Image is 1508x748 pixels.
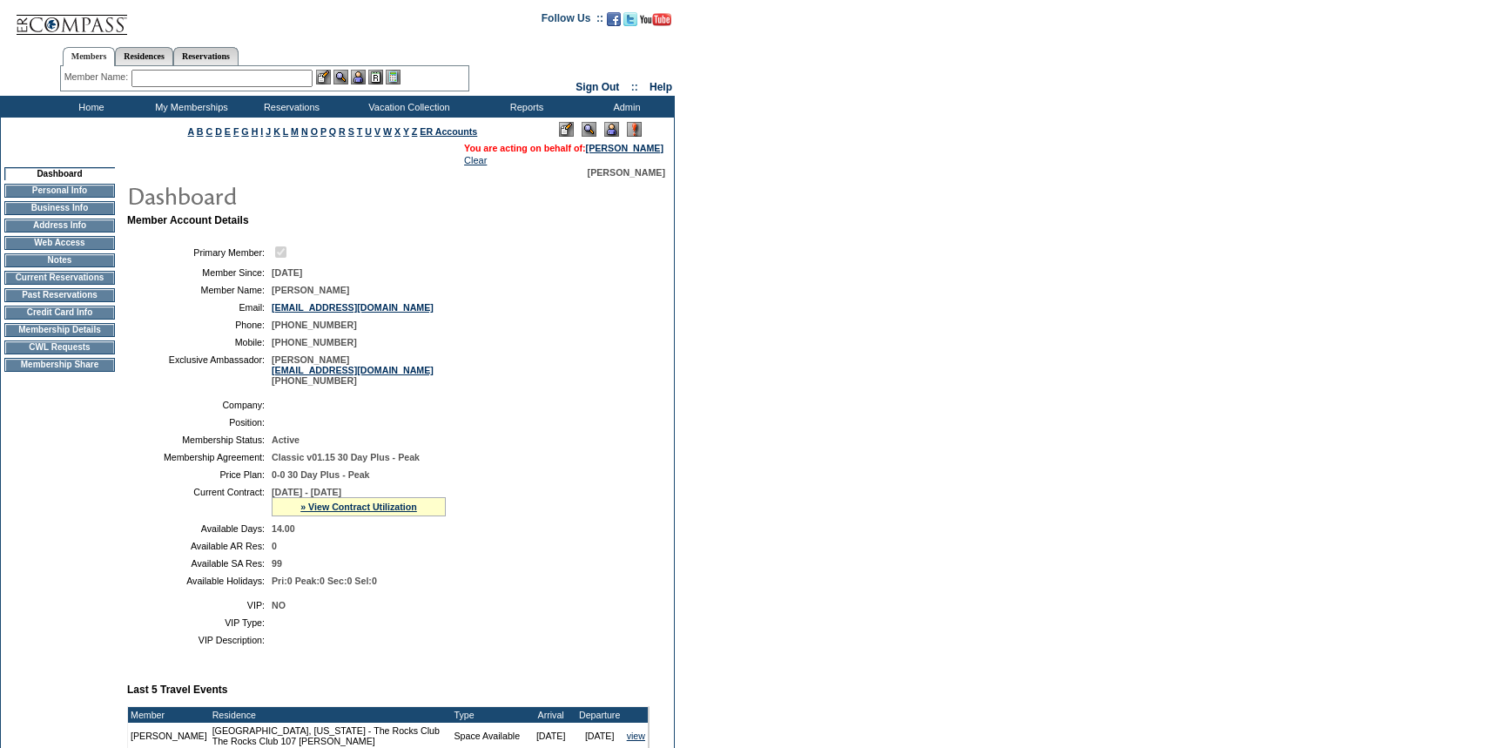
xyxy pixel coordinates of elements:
td: Reservations [239,96,340,118]
b: Last 5 Travel Events [127,684,227,696]
a: L [283,126,288,137]
a: view [627,731,645,741]
td: Departure [576,707,624,723]
a: Q [329,126,336,137]
td: Current Contract: [134,487,265,516]
td: Home [39,96,139,118]
td: Company: [134,400,265,410]
div: Member Name: [64,70,131,84]
td: Reports [475,96,575,118]
a: Members [63,47,116,66]
td: Member [128,707,210,723]
td: Membership Share [4,358,115,372]
a: [EMAIL_ADDRESS][DOMAIN_NAME] [272,365,434,375]
td: Available Days: [134,523,265,534]
a: Sign Out [576,81,619,93]
td: VIP Description: [134,635,265,645]
td: Personal Info [4,184,115,198]
a: Y [403,126,409,137]
a: [PERSON_NAME] [586,143,663,153]
a: S [348,126,354,137]
td: My Memberships [139,96,239,118]
td: Primary Member: [134,244,265,260]
img: b_edit.gif [316,70,331,84]
span: [PHONE_NUMBER] [272,320,357,330]
td: Membership Details [4,323,115,337]
a: U [365,126,372,137]
td: Vacation Collection [340,96,475,118]
td: Position: [134,417,265,428]
span: [DATE] - [DATE] [272,487,341,497]
a: Become our fan on Facebook [607,17,621,28]
td: CWL Requests [4,340,115,354]
span: NO [272,600,286,610]
img: pgTtlDashboard.gif [126,178,475,212]
a: ER Accounts [420,126,477,137]
a: » View Contract Utilization [300,502,417,512]
span: 0 [272,541,277,551]
td: Available SA Res: [134,558,265,569]
td: Current Reservations [4,271,115,285]
a: K [273,126,280,137]
img: Follow us on Twitter [623,12,637,26]
span: Classic v01.15 30 Day Plus - Peak [272,452,420,462]
span: [PERSON_NAME] [588,167,665,178]
a: H [252,126,259,137]
td: Dashboard [4,167,115,180]
td: Price Plan: [134,469,265,480]
td: Exclusive Ambassador: [134,354,265,386]
span: [PERSON_NAME] [PHONE_NUMBER] [272,354,434,386]
td: Email: [134,302,265,313]
td: VIP Type: [134,617,265,628]
span: Pri:0 Peak:0 Sec:0 Sel:0 [272,576,377,586]
img: Become our fan on Facebook [607,12,621,26]
b: Member Account Details [127,214,249,226]
span: [DATE] [272,267,302,278]
a: G [241,126,248,137]
td: Admin [575,96,675,118]
td: Follow Us :: [542,10,603,31]
td: Web Access [4,236,115,250]
img: Log Concern/Member Elevation [627,122,642,137]
a: V [374,126,380,137]
td: Member Since: [134,267,265,278]
td: Membership Agreement: [134,452,265,462]
a: A [188,126,194,137]
a: O [311,126,318,137]
td: Arrival [527,707,576,723]
a: R [339,126,346,137]
td: Available Holidays: [134,576,265,586]
a: X [394,126,401,137]
span: Active [272,435,300,445]
img: Impersonate [604,122,619,137]
img: Reservations [368,70,383,84]
span: :: [631,81,638,93]
td: Phone: [134,320,265,330]
td: Business Info [4,201,115,215]
a: Follow us on Twitter [623,17,637,28]
a: N [301,126,308,137]
td: Member Name: [134,285,265,295]
td: Residence [210,707,452,723]
img: View Mode [582,122,596,137]
a: Z [412,126,418,137]
a: M [291,126,299,137]
a: F [233,126,239,137]
a: Subscribe to our YouTube Channel [640,17,671,28]
span: 0-0 30 Day Plus - Peak [272,469,370,480]
a: [EMAIL_ADDRESS][DOMAIN_NAME] [272,302,434,313]
a: W [383,126,392,137]
td: Available AR Res: [134,541,265,551]
span: 14.00 [272,523,295,534]
a: T [357,126,363,137]
a: C [205,126,212,137]
img: View [333,70,348,84]
td: Type [452,707,527,723]
img: Edit Mode [559,122,574,137]
a: Clear [464,155,487,165]
a: E [225,126,231,137]
span: You are acting on behalf of: [464,143,663,153]
td: VIP: [134,600,265,610]
a: D [215,126,222,137]
td: Membership Status: [134,435,265,445]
